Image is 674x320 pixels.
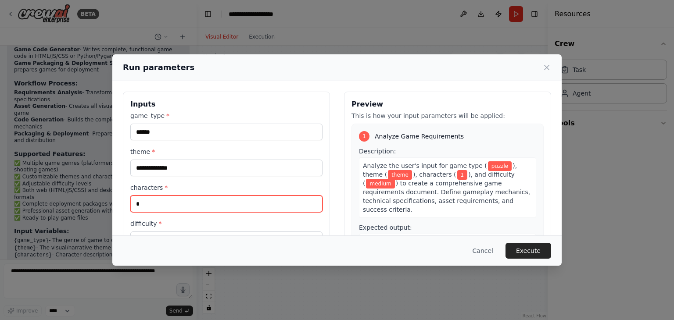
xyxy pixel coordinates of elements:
label: game_type [130,111,323,120]
span: Analyze Game Requirements [375,132,464,141]
h2: Run parameters [123,61,194,74]
p: This is how your input parameters will be applied: [351,111,544,120]
span: ), characters ( [413,171,456,178]
span: ) to create a comprehensive game requirements document. Define gameplay mechanics, technical spec... [363,180,530,213]
span: Expected output: [359,224,412,231]
div: 1 [359,131,369,142]
label: characters [130,183,323,192]
span: Variable: difficulty [366,179,394,188]
button: Execute [505,243,551,259]
h3: Preview [351,99,544,110]
label: difficulty [130,219,323,228]
span: Description: [359,148,396,155]
span: Analyze the user's input for game type ( [363,162,487,169]
label: theme [130,147,323,156]
span: Variable: characters [457,170,468,180]
span: Variable: game_type [488,161,512,171]
span: Variable: theme [388,170,412,180]
button: Cancel [466,243,500,259]
h3: Inputs [130,99,323,110]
